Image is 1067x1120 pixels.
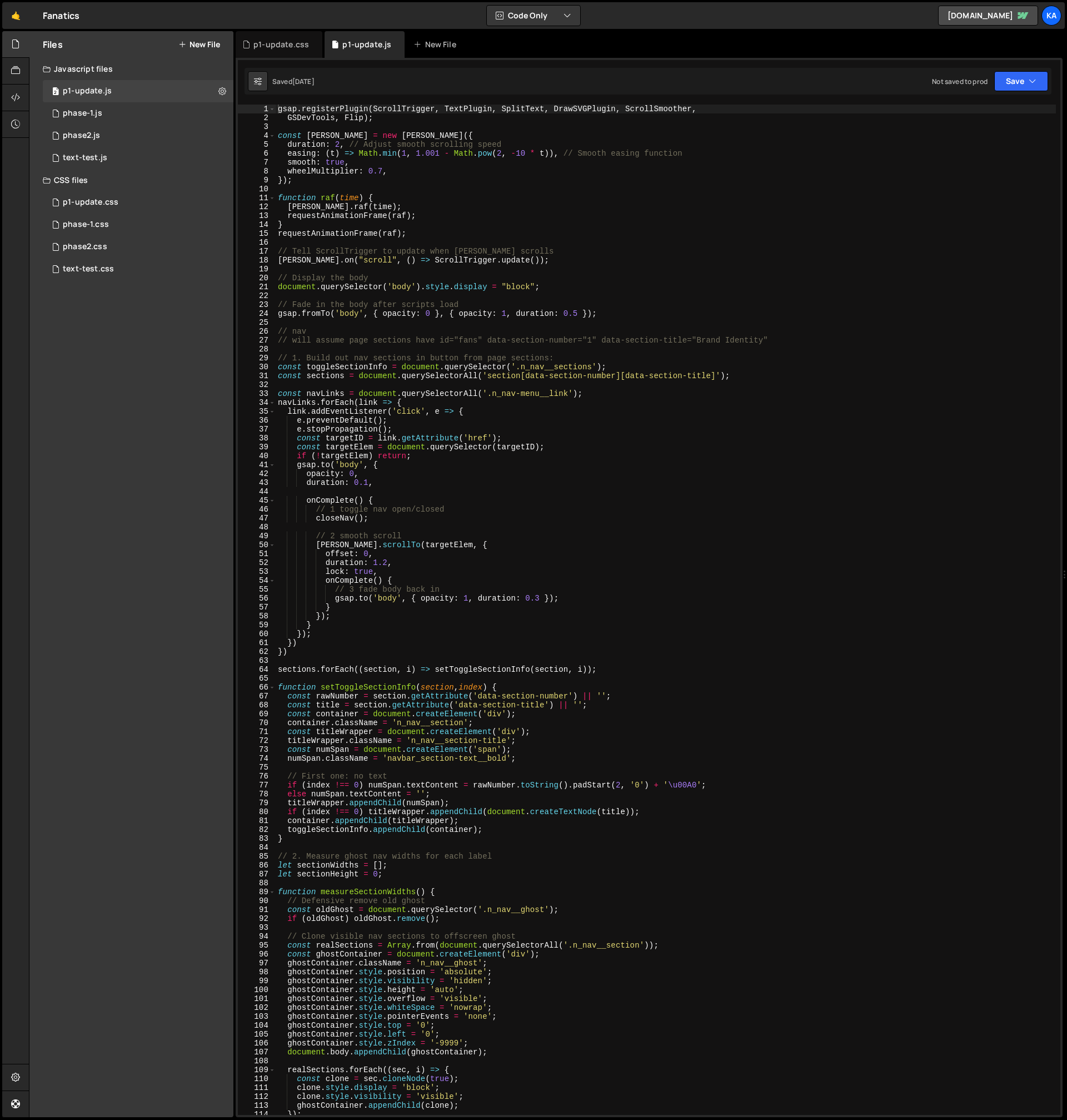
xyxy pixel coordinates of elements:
div: 18 [238,256,276,265]
div: p1-update.css [63,197,118,207]
div: 88 [238,879,276,888]
div: 26 [238,327,276,336]
div: 13108/34110.js [43,125,233,147]
div: 56 [238,594,276,603]
div: text-test.css [63,264,114,274]
div: 85 [238,852,276,861]
div: 110 [238,1074,276,1083]
div: 24 [238,309,276,318]
div: 31 [238,371,276,380]
div: text-test.js [63,153,107,163]
div: 71 [238,727,276,736]
div: 19 [238,265,276,274]
div: 13108/42126.js [43,147,233,169]
div: 32 [238,380,276,389]
div: 105 [238,1030,276,1039]
div: 13108/40279.css [43,191,233,214]
div: 38 [238,434,276,443]
div: 22 [238,291,276,300]
div: 20 [238,274,276,283]
button: Code Only [487,6,580,26]
div: 34 [238,398,276,407]
div: 102 [238,1003,276,1012]
div: 107 [238,1048,276,1057]
div: 72 [238,736,276,745]
div: 79 [238,799,276,807]
div: 87 [238,870,276,879]
div: 73 [238,745,276,754]
a: 🤙 [2,2,29,29]
span: 2 [52,88,59,97]
div: 7 [238,158,276,167]
div: 55 [238,585,276,594]
div: 8 [238,167,276,176]
div: 57 [238,603,276,612]
div: 97 [238,959,276,968]
div: 69 [238,710,276,718]
div: 100 [238,985,276,994]
div: 94 [238,932,276,941]
div: 45 [238,496,276,505]
div: 89 [238,888,276,896]
div: Not saved to prod [932,77,988,86]
div: 48 [238,523,276,532]
div: 49 [238,532,276,541]
div: 83 [238,834,276,843]
div: 4 [238,131,276,140]
div: 93 [238,923,276,932]
div: 13108/40278.js [43,80,233,102]
div: 2 [238,113,276,122]
div: 44 [238,487,276,496]
div: 92 [238,914,276,923]
div: phase2.js [63,131,100,141]
div: 60 [238,630,276,638]
div: 104 [238,1021,276,1030]
div: 59 [238,621,276,630]
div: 58 [238,612,276,621]
div: 103 [238,1012,276,1021]
div: 5 [238,140,276,149]
div: 40 [238,452,276,460]
div: 98 [238,968,276,977]
div: 42 [238,469,276,478]
div: 81 [238,816,276,825]
div: phase-1.js [63,108,102,118]
div: 74 [238,754,276,763]
div: Javascript files [29,58,233,80]
div: 28 [238,345,276,354]
div: 76 [238,772,276,781]
div: 54 [238,576,276,585]
div: phase-1.css [63,220,109,230]
div: 91 [238,905,276,914]
div: p1-update.js [342,39,391,50]
div: 75 [238,763,276,772]
div: 10 [238,185,276,194]
div: 84 [238,843,276,852]
div: CSS files [29,169,233,191]
div: 39 [238,443,276,452]
div: 21 [238,283,276,291]
div: 68 [238,701,276,710]
div: 52 [238,558,276,567]
div: 29 [238,354,276,363]
div: 66 [238,683,276,692]
div: 106 [238,1039,276,1048]
div: 1 [238,105,276,113]
a: [DOMAIN_NAME] [938,6,1038,26]
div: 101 [238,994,276,1003]
div: [DATE] [292,77,315,86]
div: 50 [238,541,276,549]
div: 16 [238,238,276,247]
div: 25 [238,318,276,327]
div: Fanatics [43,9,79,22]
div: 9 [238,176,276,185]
div: 23 [238,300,276,309]
div: 86 [238,861,276,870]
div: 13 [238,211,276,220]
div: 82 [238,825,276,834]
div: 65 [238,674,276,683]
div: 90 [238,896,276,905]
div: 12 [238,202,276,211]
div: 3 [238,122,276,131]
div: 62 [238,647,276,656]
